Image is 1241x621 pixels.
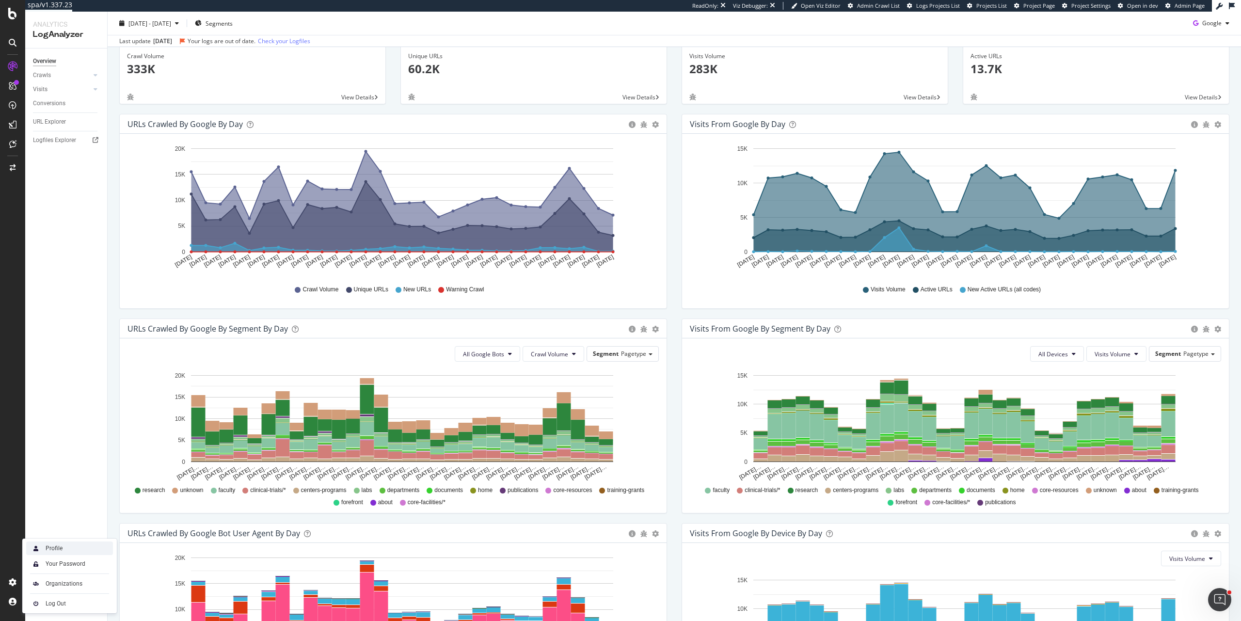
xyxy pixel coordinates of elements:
img: prfnF3csMXgAAAABJRU5ErkJggg== [30,598,42,609]
button: [DATE] - [DATE] [115,16,183,31]
div: Your logs are out of date. [188,37,255,46]
div: Organizations [46,580,82,588]
div: Log Out [46,600,66,607]
a: Organizations [26,577,113,590]
a: Check your Logfiles [258,37,310,46]
a: Your Password [26,557,113,571]
button: Google [1189,16,1233,31]
div: Last update [119,37,310,46]
div: Your Password [46,560,85,568]
a: Log Out [26,597,113,610]
span: Google [1202,19,1222,27]
div: Profile [46,544,63,552]
img: tUVSALn78D46LlpAY8klYZqgKwTuBm2K29c6p1XQNDCsM0DgKSSoAXXevcAwljcHBINEg0LrUEktgcYYD5sVUphq1JigPmkfB... [30,558,42,570]
iframe: Intercom live chat [1208,588,1231,611]
img: AtrBVVRoAgWaAAAAAElFTkSuQmCC [30,578,42,589]
span: [DATE] - [DATE] [128,19,171,27]
a: Profile [26,541,113,555]
div: [DATE] [153,37,172,46]
img: Xx2yTbCeVcdxHMdxHOc+8gctb42vCocUYgAAAABJRU5ErkJggg== [30,542,42,554]
button: Segments [191,16,237,31]
span: Segments [206,19,233,27]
